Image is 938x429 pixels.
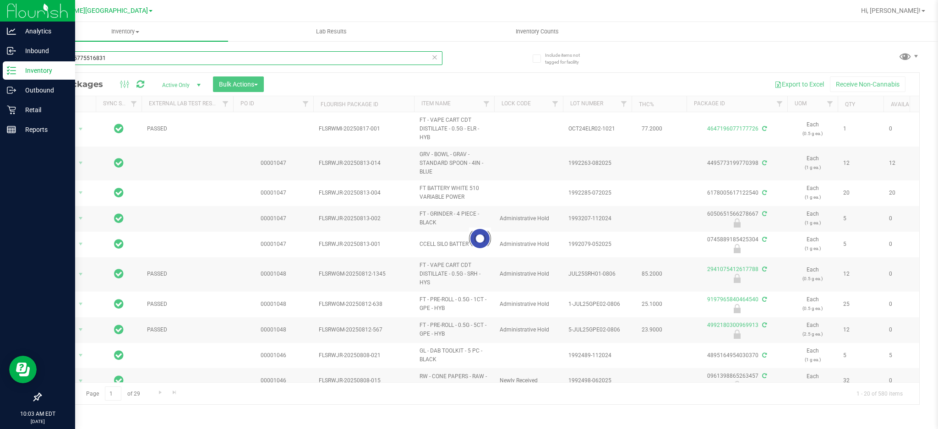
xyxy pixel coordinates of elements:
input: Search Package ID, Item Name, SKU, Lot or Part Number... [40,51,442,65]
inline-svg: Outbound [7,86,16,95]
span: Clear [431,51,438,63]
span: Include items not tagged for facility [545,52,591,65]
span: [PERSON_NAME][GEOGRAPHIC_DATA] [35,7,148,15]
p: Retail [16,104,71,115]
iframe: Resource center [9,356,37,383]
inline-svg: Reports [7,125,16,134]
p: [DATE] [4,418,71,425]
p: Analytics [16,26,71,37]
inline-svg: Inventory [7,66,16,75]
span: Lab Results [304,27,359,36]
a: Lab Results [228,22,434,41]
span: Hi, [PERSON_NAME]! [861,7,921,14]
inline-svg: Retail [7,105,16,114]
p: 10:03 AM EDT [4,410,71,418]
p: Reports [16,124,71,135]
p: Inventory [16,65,71,76]
inline-svg: Inbound [7,46,16,55]
inline-svg: Analytics [7,27,16,36]
a: Inventory Counts [434,22,640,41]
a: Inventory [22,22,228,41]
span: Inventory Counts [503,27,571,36]
span: Inventory [22,27,228,36]
p: Inbound [16,45,71,56]
p: Outbound [16,85,71,96]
